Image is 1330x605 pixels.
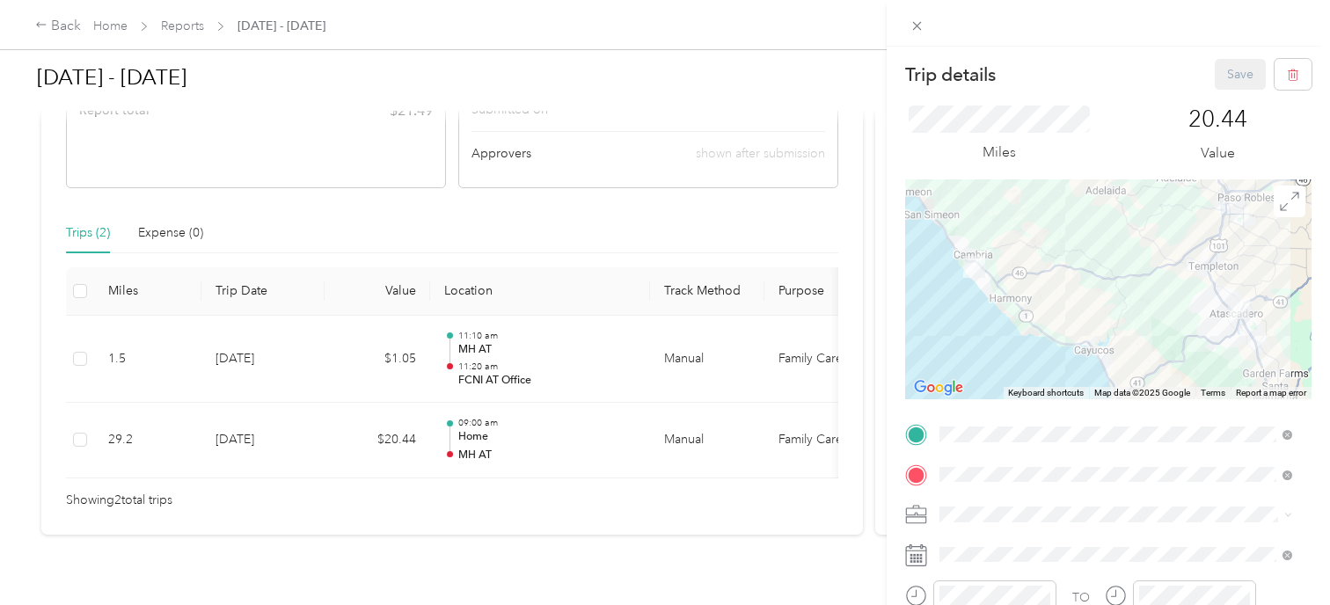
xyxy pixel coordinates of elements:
p: 20.44 [1188,106,1247,134]
a: Open this area in Google Maps (opens a new window) [910,376,968,399]
iframe: Everlance-gr Chat Button Frame [1231,507,1330,605]
button: Keyboard shortcuts [1008,387,1084,399]
span: Map data ©2025 Google [1094,388,1190,397]
a: Terms (opens in new tab) [1201,388,1225,397]
a: Report a map error [1236,388,1306,397]
img: Google [910,376,968,399]
p: Miles [983,142,1016,164]
p: Value [1201,142,1235,164]
p: Trip details [905,62,996,87]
